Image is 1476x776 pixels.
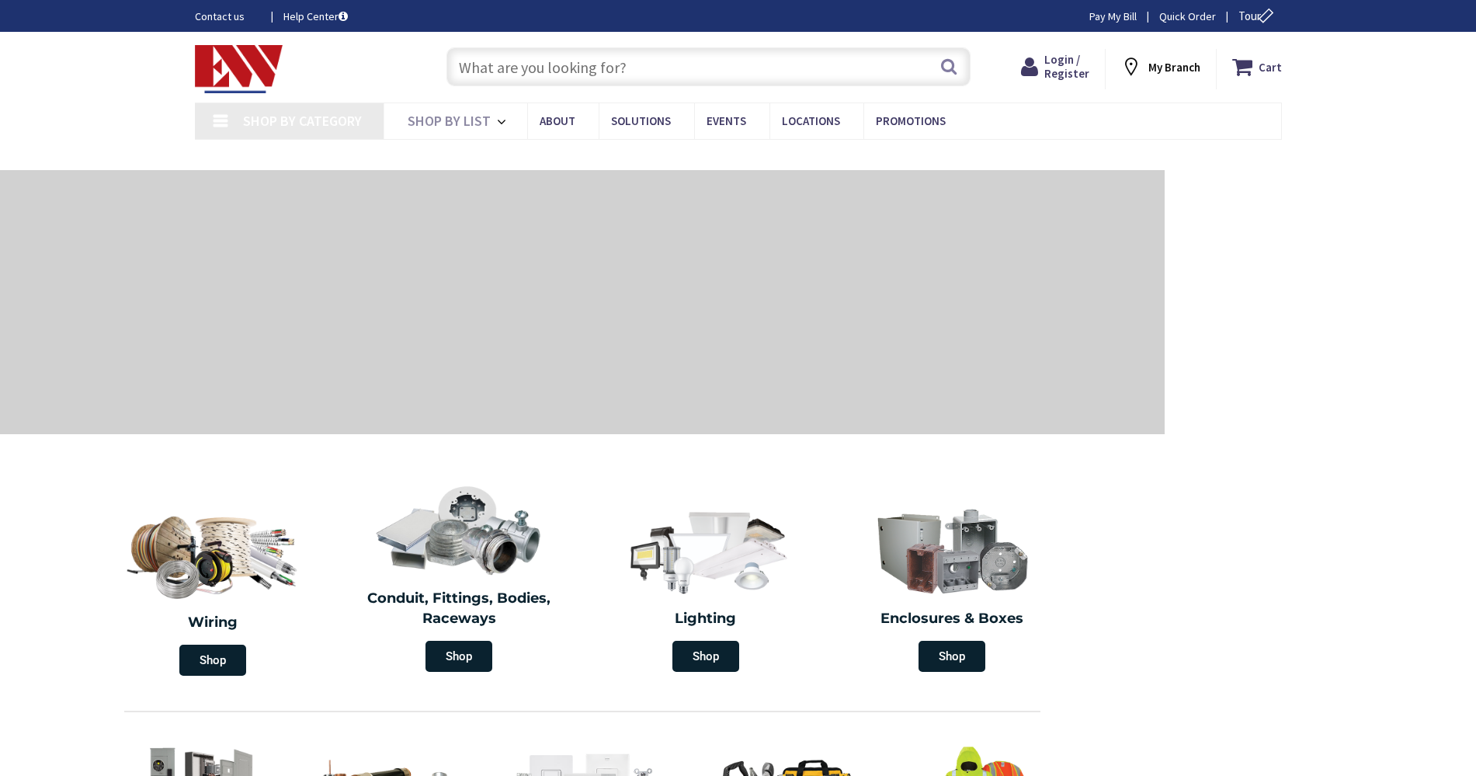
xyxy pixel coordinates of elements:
[782,113,840,128] span: Locations
[611,113,671,128] span: Solutions
[283,9,348,24] a: Help Center
[1089,9,1137,24] a: Pay My Bill
[97,613,328,633] h2: Wiring
[340,477,579,680] a: Conduit, Fittings, Bodies, Raceways Shop
[707,113,746,128] span: Events
[1021,53,1089,81] a: Login / Register
[195,45,283,93] img: Electrical Wholesalers, Inc.
[540,113,575,128] span: About
[841,609,1064,629] h2: Enclosures & Boxes
[408,112,491,130] span: Shop By List
[876,113,946,128] span: Promotions
[1120,53,1200,81] div: My Branch
[586,497,825,680] a: Lighting Shop
[594,609,818,629] h2: Lighting
[1232,53,1282,81] a: Cart
[348,589,571,628] h2: Conduit, Fittings, Bodies, Raceways
[179,645,246,676] span: Shop
[446,47,971,86] input: What are you looking for?
[195,9,259,24] a: Contact us
[1259,53,1282,81] strong: Cart
[425,641,492,672] span: Shop
[833,497,1072,680] a: Enclosures & Boxes Shop
[1148,60,1200,75] strong: My Branch
[89,497,336,684] a: Wiring Shop
[1159,9,1216,24] a: Quick Order
[1044,52,1089,81] span: Login / Register
[1238,9,1278,23] span: Tour
[243,112,362,130] span: Shop By Category
[672,641,739,672] span: Shop
[919,641,985,672] span: Shop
